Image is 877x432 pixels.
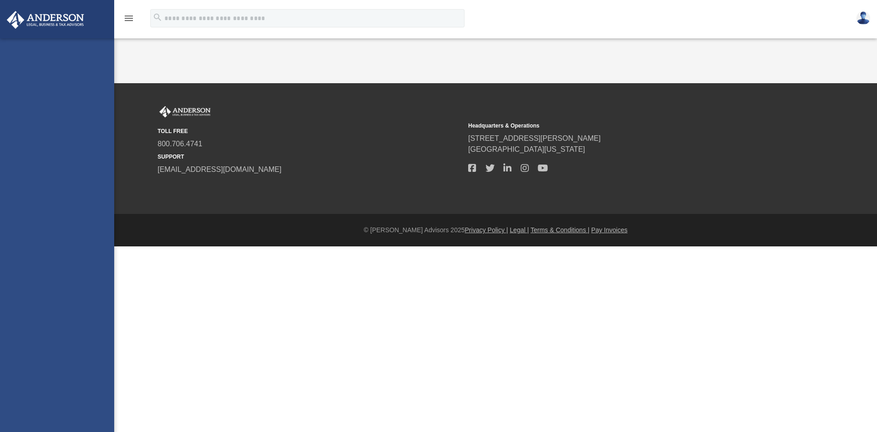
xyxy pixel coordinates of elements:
img: Anderson Advisors Platinum Portal [158,106,212,118]
div: © [PERSON_NAME] Advisors 2025 [114,225,877,235]
a: Legal | [510,226,529,234]
small: SUPPORT [158,153,462,161]
small: TOLL FREE [158,127,462,135]
i: menu [123,13,134,24]
img: User Pic [856,11,870,25]
img: Anderson Advisors Platinum Portal [4,11,87,29]
a: Terms & Conditions | [531,226,590,234]
a: 800.706.4741 [158,140,202,148]
a: Privacy Policy | [465,226,508,234]
i: search [153,12,163,22]
a: [STREET_ADDRESS][PERSON_NAME] [468,134,601,142]
a: [GEOGRAPHIC_DATA][US_STATE] [468,145,585,153]
a: [EMAIL_ADDRESS][DOMAIN_NAME] [158,165,281,173]
a: Pay Invoices [591,226,627,234]
small: Headquarters & Operations [468,122,772,130]
a: menu [123,17,134,24]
